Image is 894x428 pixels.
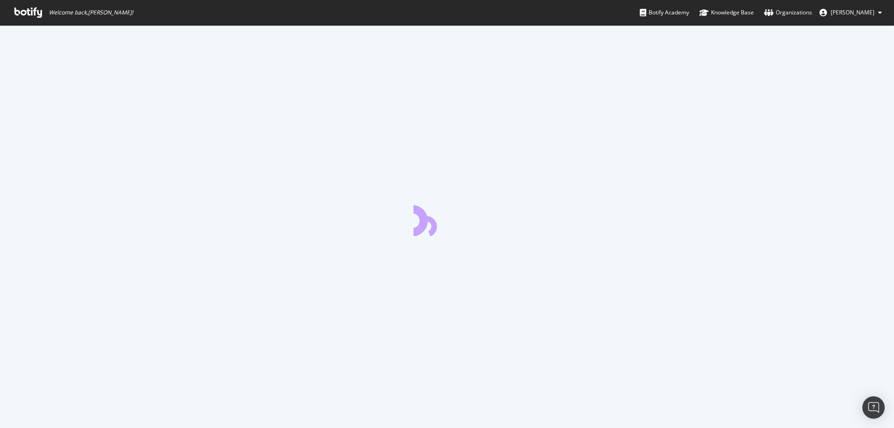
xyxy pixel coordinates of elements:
[49,9,133,16] span: Welcome back, [PERSON_NAME] !
[764,8,812,17] div: Organizations
[640,8,689,17] div: Botify Academy
[699,8,754,17] div: Knowledge Base
[812,5,889,20] button: [PERSON_NAME]
[413,203,481,236] div: animation
[862,396,885,419] div: Open Intercom Messenger
[831,8,874,16] span: Ferran Gavin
